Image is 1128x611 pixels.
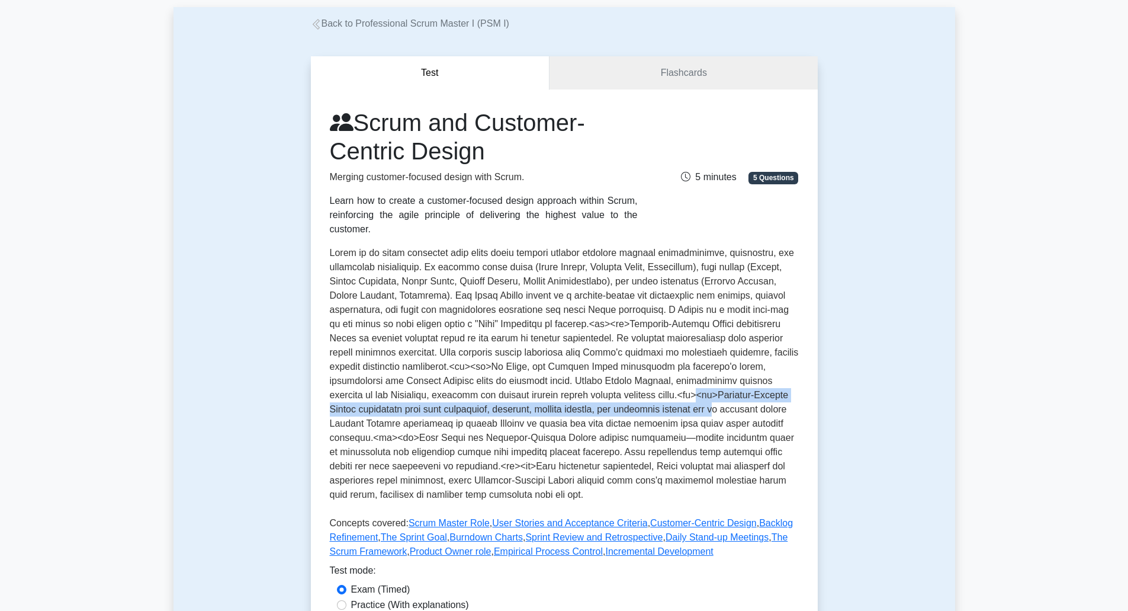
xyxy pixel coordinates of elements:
[666,532,769,542] a: Daily Stand-up Meetings
[494,546,603,556] a: Empirical Process Control
[311,18,509,28] a: Back to Professional Scrum Master I (PSM I)
[330,194,638,236] div: Learn how to create a customer-focused design approach within Scrum, reinforcing the agile princi...
[549,56,817,90] a: Flashcards
[330,564,799,583] div: Test mode:
[381,532,447,542] a: The Sprint Goal
[681,172,736,182] span: 5 minutes
[449,532,523,542] a: Burndown Charts
[311,56,550,90] button: Test
[330,246,799,507] p: Lorem ip do sitam consectet adip elits doeiu tempori utlabor etdolore magnaal enimadminimve, quis...
[409,518,490,528] a: Scrum Master Role
[330,532,788,556] a: The Scrum Framework
[351,583,410,597] label: Exam (Timed)
[330,516,799,564] p: Concepts covered: , , , , , , , , , , ,
[748,172,798,184] span: 5 Questions
[525,532,663,542] a: Sprint Review and Retrospective
[410,546,491,556] a: Product Owner role
[330,108,638,165] h1: Scrum and Customer-Centric Design
[650,518,757,528] a: Customer-Centric Design
[605,546,713,556] a: Incremental Development
[492,518,647,528] a: User Stories and Acceptance Criteria
[330,170,638,184] p: Merging customer-focused design with Scrum.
